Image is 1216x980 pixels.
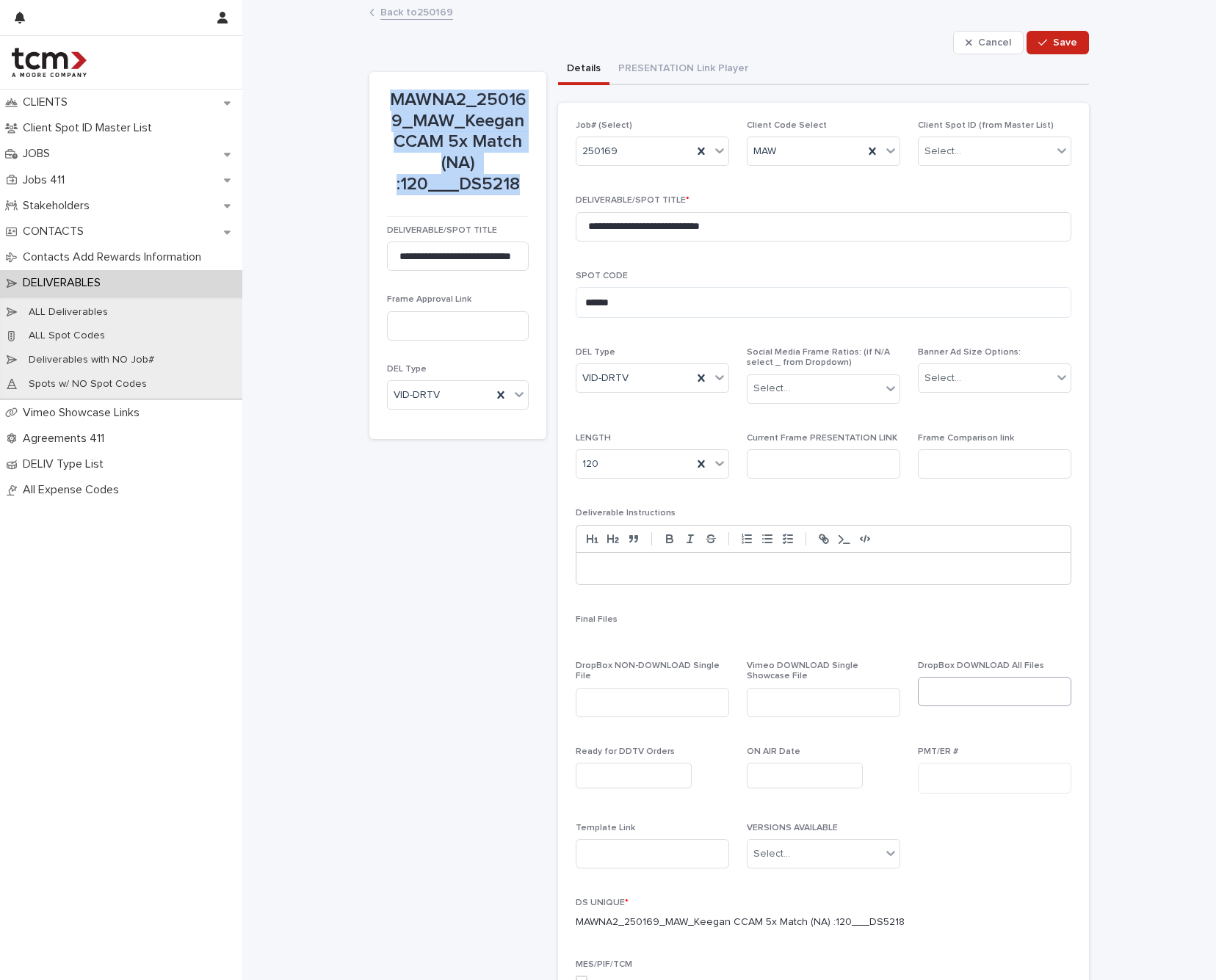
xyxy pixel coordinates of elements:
[17,250,213,264] p: Contacts Add Rewards Information
[576,615,618,624] span: Final Files
[17,457,115,471] p: DELIV Type List
[1053,37,1077,48] span: Save
[380,3,453,20] a: Back to250169
[17,432,116,446] p: Agreements 411
[924,371,961,386] div: Select...
[747,824,838,832] span: VERSIONS AVAILABLE
[918,348,1021,357] span: Banner Ad Size Options:
[576,196,690,205] span: DELIVERABLE/SPOT TITLE
[17,354,166,366] p: Deliverables with NO Job#
[753,846,790,862] div: Select...
[918,434,1014,443] span: Frame Comparison link
[576,899,629,907] span: DS UNIQUE
[17,173,76,187] p: Jobs 411
[394,388,440,403] span: VID-DRTV
[17,121,164,135] p: Client Spot ID Master List
[387,226,497,235] span: DELIVERABLE/SPOT TITLE
[576,824,635,832] span: Template Link
[576,348,615,357] span: DEL Type
[17,306,120,319] p: ALL Deliverables
[753,144,776,159] span: MAW
[576,272,628,280] span: SPOT CODE
[387,295,471,304] span: Frame Approval Link
[17,225,95,239] p: CONTACTS
[747,348,890,367] span: Social Media Frame Ratios: (if N/A select _ from Dropdown)
[17,378,159,391] p: Spots w/ NO Spot Codes
[918,661,1044,670] span: DropBox DOWNLOAD All Files
[17,406,151,420] p: Vimeo Showcase Links
[747,747,800,756] span: ON AIR Date
[576,915,905,930] p: MAWNA2_250169_MAW_Keegan CCAM 5x Match (NA) :120___DS5218
[747,121,827,130] span: Client Code Select
[747,661,858,680] span: Vimeo DOWNLOAD Single Showcase File
[576,434,611,443] span: LENGTH
[576,661,720,680] span: DropBox NON-DOWNLOAD Single File
[576,960,632,969] span: MES/PIF/TCM
[387,365,427,374] span: DEL Type
[17,276,112,290] p: DELIVERABLES
[17,330,117,342] p: ALL Spot Codes
[387,90,529,195] p: MAWNA2_250169_MAW_Keegan CCAM 5x Match (NA) :120___DS5218
[924,144,961,159] div: Select...
[918,747,958,756] span: PMT/ER #
[17,147,62,161] p: JOBS
[576,747,675,756] span: Ready for DDTV Orders
[12,48,87,77] img: 4hMmSqQkux38exxPVZHQ
[747,434,897,443] span: Current Frame PRESENTATION LINK
[582,457,598,472] span: 120
[17,95,79,109] p: CLIENTS
[582,144,618,159] span: 250169
[576,509,676,518] span: Deliverable Instructions
[953,31,1024,54] button: Cancel
[576,121,632,130] span: Job# (Select)
[17,199,101,213] p: Stakeholders
[978,37,1011,48] span: Cancel
[558,54,609,85] button: Details
[753,381,790,396] div: Select...
[918,121,1054,130] span: Client Spot ID (from Master List)
[1027,31,1089,54] button: Save
[582,371,629,386] span: VID-DRTV
[609,54,757,85] button: PRESENTATION Link Player
[17,483,131,497] p: All Expense Codes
